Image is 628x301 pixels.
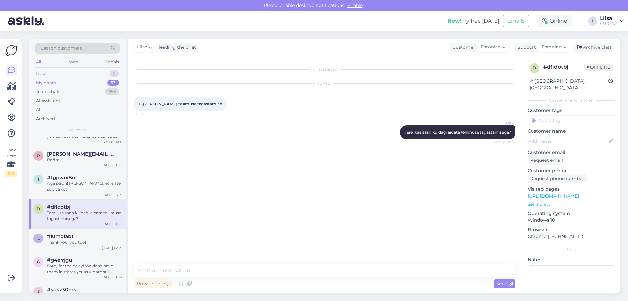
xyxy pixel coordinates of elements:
[37,206,40,211] span: d
[36,70,46,77] div: New
[102,222,122,227] div: [DATE] 11:33
[69,127,86,133] span: My chats
[528,115,615,125] input: Add a tag
[533,66,536,70] span: d
[47,257,72,263] span: #g4errjgu
[528,138,607,145] input: Add name
[503,15,529,27] button: Emails
[47,263,122,275] div: Sorry for the delay! We don't have them in stores yet as we are still selling spring/summer colle...
[528,107,615,114] p: Customer tags
[36,88,60,95] div: Team chats
[405,130,511,135] span: Tere, kas saan kuidagi aidata tellimuse tagastamisega?
[134,80,515,86] div: [DATE]
[528,217,615,224] p: Windows 10
[104,58,120,66] div: Socials
[528,167,615,174] p: Customer phone
[528,149,615,156] p: Customer email
[5,44,18,57] img: Askly Logo
[35,58,42,66] div: All
[47,157,122,163] div: Rõõm! :)
[588,16,597,26] div: L
[47,175,75,180] span: #1gpwur5u
[137,44,147,51] span: Liisa
[543,63,584,71] div: # dfldotbj
[528,233,615,240] p: Chrome [TECHNICAL_ID]
[37,289,40,294] span: s
[38,177,39,182] span: 1
[139,102,222,106] span: E-[PERSON_NAME] tellimuse tagastamine
[528,201,615,207] p: See more ...
[600,21,617,26] div: UUR OÜ
[105,88,119,95] div: 99+
[489,140,514,144] span: Seen ✓ 11:33
[573,43,614,52] div: Archive chat
[134,66,515,72] div: Chat started
[36,98,60,104] div: AI Assistant
[515,44,536,51] div: Support
[528,186,615,193] p: Visited pages
[41,45,82,52] span: Search customers
[110,70,119,77] div: 0
[37,236,40,241] span: l
[584,64,613,71] span: Offline
[101,163,122,168] div: [DATE] 10:33
[68,58,79,66] div: Web
[496,281,513,287] span: Send
[102,192,122,197] div: [DATE] 16:13
[36,116,55,122] div: Archived
[47,204,70,210] span: #dfldotbj
[5,147,17,177] div: Look Here
[528,97,615,103] div: Customer information
[530,78,608,91] div: [GEOGRAPHIC_DATA], [GEOGRAPHIC_DATA]
[136,111,161,116] span: 11:24
[450,44,475,51] div: Customer
[47,180,122,192] div: Aga palun! [PERSON_NAME], et leiate sobiva koti!
[528,256,615,263] p: Notes
[36,106,42,113] div: All
[542,44,562,51] span: Estonian
[481,44,501,51] span: Estonian
[47,239,122,245] div: Thank you, you too!
[447,17,500,25] div: Try free [DATE]:
[36,80,56,86] div: My chats
[107,80,119,86] div: 53
[528,226,615,233] p: Browser
[528,174,587,183] div: Request phone number
[345,2,365,8] span: Enable
[101,275,122,280] div: [DATE] 10:59
[5,171,17,177] div: 2 / 3
[102,245,122,250] div: [DATE] 13:53
[47,234,73,239] span: #lumdiab1
[47,210,122,222] div: Tere, kas saan kuidagi aidata tellimuse tagastamisega?
[528,156,566,165] div: Request email
[600,16,617,21] div: Liisa
[134,279,173,288] div: Private note
[528,128,615,135] p: Customer name
[447,18,462,24] b: New!
[37,153,40,158] span: r
[47,287,76,292] span: #sqsv30ms
[528,210,615,217] p: Operating system
[528,247,615,253] div: Extra
[47,151,115,157] span: ruth.parman.8@gmail.com
[102,139,122,144] div: [DATE] 11:35
[537,15,572,27] div: Online
[528,193,579,199] a: [URL][DOMAIN_NAME]
[37,259,40,264] span: g
[489,120,514,125] span: Liisa
[600,16,624,26] a: LiisaUUR OÜ
[156,44,196,51] div: leading the chat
